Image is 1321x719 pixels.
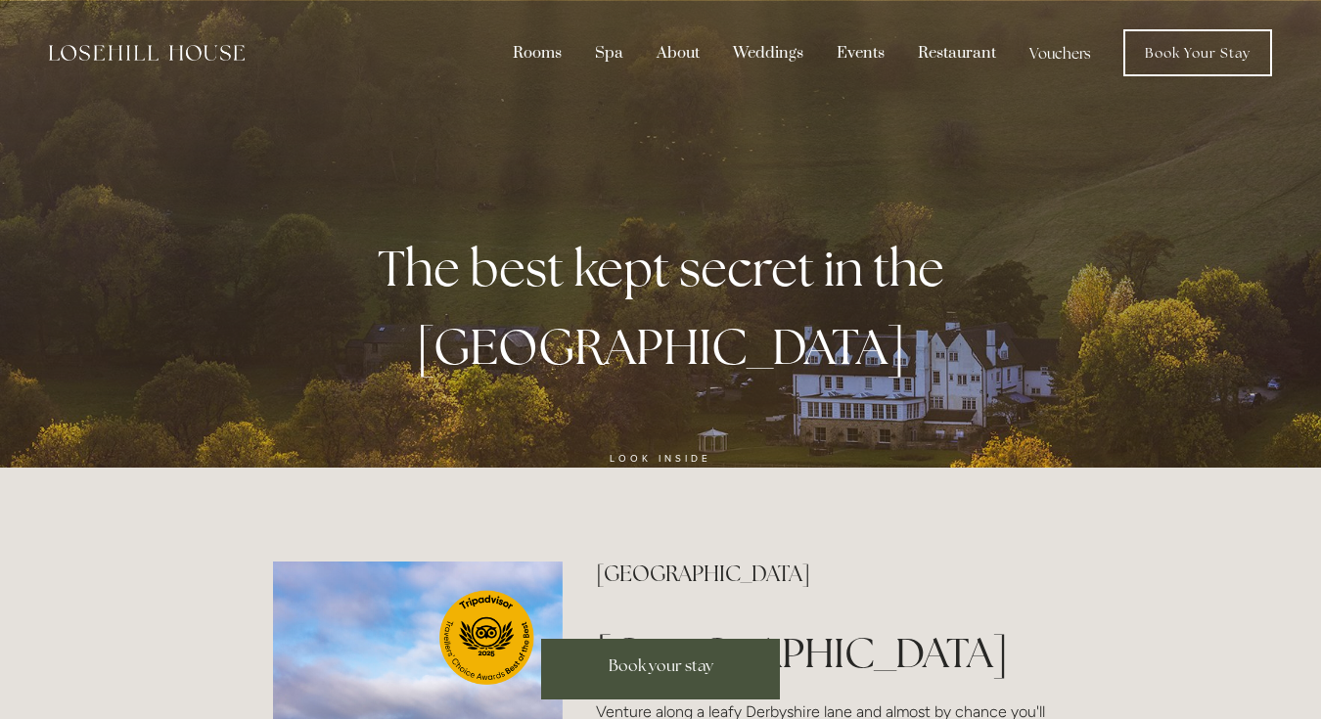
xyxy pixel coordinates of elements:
[609,655,713,676] span: Book your stay
[49,45,245,61] img: Losehill House
[593,443,728,474] a: look inside
[1015,34,1106,71] a: Vouchers
[541,639,780,699] a: Book your stay
[378,237,944,379] strong: The best kept secret in the [GEOGRAPHIC_DATA]
[642,34,714,71] div: About
[718,34,818,71] div: Weddings
[822,34,899,71] div: Events
[580,34,638,71] div: Spa
[596,562,1047,587] h2: [GEOGRAPHIC_DATA]
[903,34,1011,71] div: Restaurant
[596,628,1047,677] h1: [GEOGRAPHIC_DATA]
[1123,29,1272,76] a: Book Your Stay
[498,34,576,71] div: Rooms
